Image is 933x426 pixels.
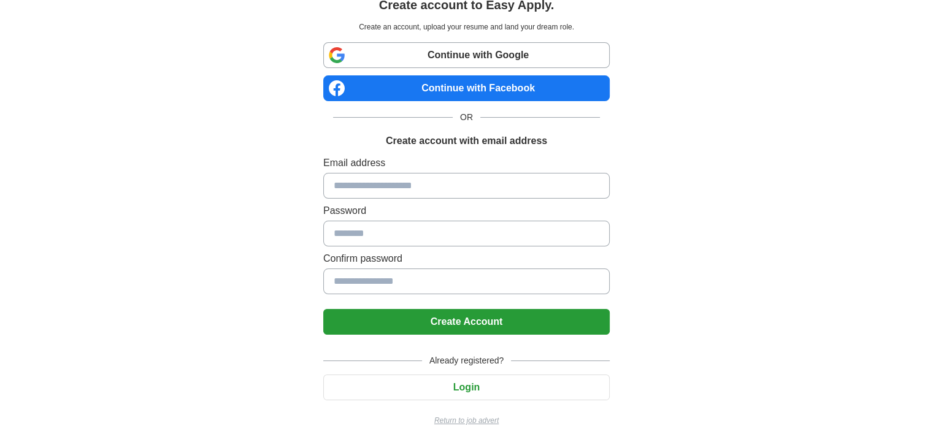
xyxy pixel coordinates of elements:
[326,21,607,32] p: Create an account, upload your resume and land your dream role.
[323,42,610,68] a: Continue with Google
[323,375,610,400] button: Login
[323,75,610,101] a: Continue with Facebook
[453,111,480,124] span: OR
[323,415,610,426] a: Return to job advert
[422,354,511,367] span: Already registered?
[323,309,610,335] button: Create Account
[323,203,610,218] label: Password
[386,134,547,148] h1: Create account with email address
[323,251,610,266] label: Confirm password
[323,382,610,392] a: Login
[323,156,610,170] label: Email address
